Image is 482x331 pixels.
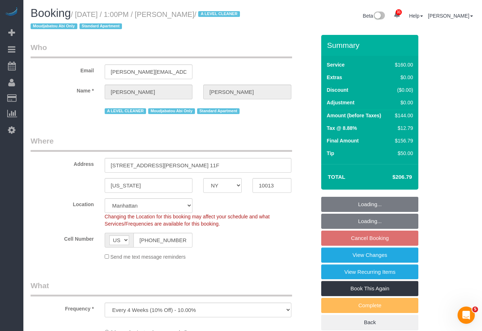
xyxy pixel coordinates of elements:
[392,112,413,119] div: $144.00
[31,23,77,29] span: Moudjabatou Abi Only
[25,158,99,168] label: Address
[133,233,192,248] input: Cell Number
[25,85,99,94] label: Name *
[321,248,418,263] a: View Changes
[253,178,291,193] input: Zip Code
[197,108,240,114] span: Standard Apartment
[31,10,242,31] small: / [DATE] / 1:00PM / [PERSON_NAME]
[328,174,345,180] strong: Total
[321,281,418,296] a: Book This Again
[327,86,348,94] label: Discount
[327,99,354,106] label: Adjustment
[105,214,270,227] span: Changing the Location for this booking may affect your schedule and what Services/Frequencies are...
[458,307,475,324] iframe: Intercom live chat
[203,85,291,99] input: Last Name
[390,7,404,23] a: 31
[4,7,19,17] img: Automaid Logo
[198,11,240,17] span: A LEVEL CLEANER
[25,233,99,242] label: Cell Number
[31,7,71,19] span: Booking
[392,99,413,106] div: $0.00
[409,13,423,19] a: Help
[25,64,99,74] label: Email
[105,64,192,79] input: Email
[110,254,186,260] span: Send me text message reminders
[363,13,385,19] a: Beta
[327,150,334,157] label: Tip
[79,23,122,29] span: Standard Apartment
[327,61,345,68] label: Service
[31,136,292,152] legend: Where
[105,178,192,193] input: City
[392,124,413,132] div: $12.79
[371,174,412,180] h4: $206.79
[428,13,473,19] a: [PERSON_NAME]
[327,137,359,144] label: Final Amount
[105,85,192,99] input: First Name
[327,41,415,49] h3: Summary
[327,124,357,132] label: Tax @ 8.88%
[321,315,418,330] a: Back
[392,150,413,157] div: $50.00
[25,198,99,208] label: Location
[373,12,385,21] img: New interface
[392,137,413,144] div: $156.79
[396,9,402,15] span: 31
[327,112,381,119] label: Amount (before Taxes)
[392,86,413,94] div: ($0.00)
[25,303,99,312] label: Frequency *
[148,108,195,114] span: Moudjabatou Abi Only
[31,42,292,58] legend: Who
[327,74,342,81] label: Extras
[105,108,146,114] span: A LEVEL CLEANER
[472,307,478,312] span: 5
[392,61,413,68] div: $160.00
[31,280,292,296] legend: What
[392,74,413,81] div: $0.00
[321,264,418,280] a: View Recurring Items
